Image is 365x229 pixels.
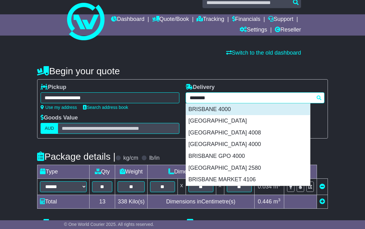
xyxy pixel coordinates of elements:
[186,174,310,186] div: BRISBANE MARKET 4106
[186,139,310,150] div: [GEOGRAPHIC_DATA] 4000
[37,66,328,76] h4: Begin your quote
[319,198,325,205] a: Add new item
[147,195,254,209] td: Dimensions in Centimetre(s)
[147,165,254,179] td: Dimensions (L x W x H)
[186,219,328,229] h4: Delivery Instructions
[83,105,128,110] a: Search address book
[226,50,301,56] a: Switch to the old dashboard
[186,84,215,91] label: Delivery
[118,198,127,205] span: 338
[268,14,293,25] a: Support
[273,198,280,205] span: m
[258,183,272,190] span: 0.034
[90,195,115,209] td: 13
[178,179,186,195] td: x
[41,114,78,121] label: Goods Value
[186,162,310,174] div: [GEOGRAPHIC_DATA] 2580
[186,150,310,162] div: BRISBANE GPO 4000
[41,105,77,110] a: Use my address
[64,222,154,227] span: © One World Courier 2025. All rights reserved.
[152,14,189,25] a: Quote/Book
[186,104,310,115] div: BRISBANE 4000
[123,155,138,162] label: kg/cm
[232,14,260,25] a: Financials
[240,25,267,36] a: Settings
[149,155,159,162] label: lb/in
[41,84,66,91] label: Pickup
[197,14,224,25] a: Tracking
[111,14,144,25] a: Dashboard
[186,115,310,127] div: [GEOGRAPHIC_DATA]
[273,183,280,190] span: m
[275,25,301,36] a: Reseller
[115,165,147,179] td: Weight
[319,183,325,190] a: Remove this item
[115,195,147,209] td: Kilo(s)
[90,165,115,179] td: Qty
[216,179,224,195] td: x
[186,127,310,139] div: [GEOGRAPHIC_DATA] 4008
[37,151,115,162] h4: Package details |
[37,165,90,179] td: Type
[37,219,179,229] h4: Pickup Instructions
[41,123,58,134] label: AUD
[37,195,90,209] td: Total
[258,198,272,205] span: 0.446
[278,197,280,202] sup: 3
